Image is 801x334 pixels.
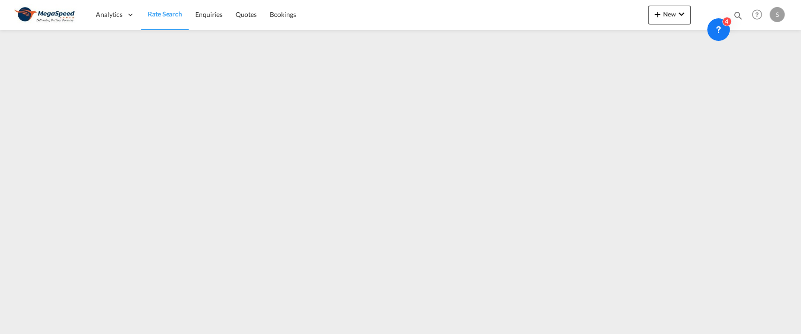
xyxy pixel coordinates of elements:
[770,7,785,22] div: S
[96,10,122,19] span: Analytics
[749,7,765,23] span: Help
[14,4,77,25] img: ad002ba0aea611eda5429768204679d3.JPG
[733,10,743,24] div: icon-magnify
[148,10,182,18] span: Rate Search
[195,10,222,18] span: Enquiries
[236,10,256,18] span: Quotes
[652,10,687,18] span: New
[733,10,743,21] md-icon: icon-magnify
[652,8,663,20] md-icon: icon-plus 400-fg
[270,10,296,18] span: Bookings
[676,8,687,20] md-icon: icon-chevron-down
[749,7,770,23] div: Help
[648,6,691,24] button: icon-plus 400-fgNewicon-chevron-down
